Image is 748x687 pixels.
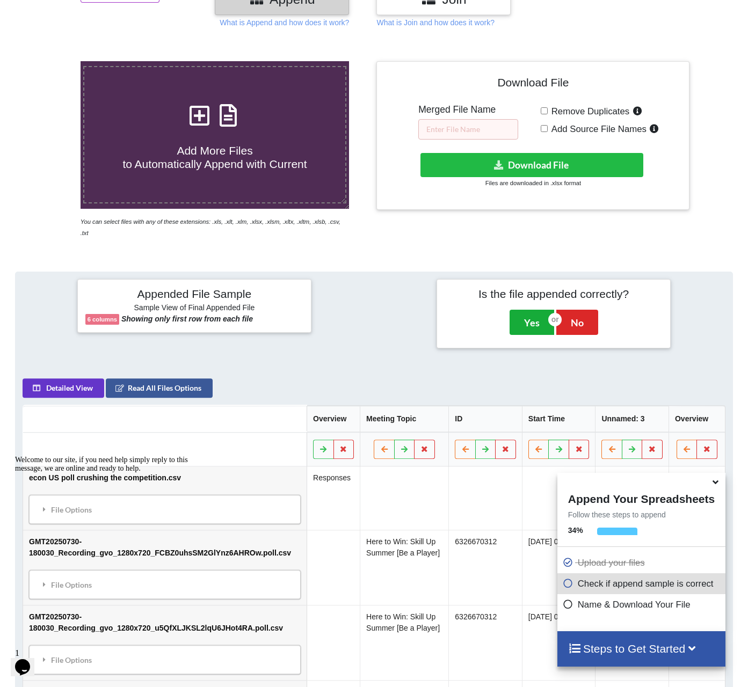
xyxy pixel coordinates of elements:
td: Responses [307,466,360,530]
button: Read All Files Options [106,378,213,398]
button: No [556,310,598,334]
p: Follow these steps to append [557,509,725,520]
h4: Appended File Sample [85,287,303,302]
td: [DATE] 01:44:20 [522,530,596,605]
button: Yes [510,310,554,334]
th: Overview [307,406,360,432]
h4: Download File [384,69,681,100]
button: Download File [420,153,643,177]
b: 34 % [568,526,583,535]
td: Here to Win: Skill Up Summer [Be a Player] [360,605,448,680]
span: Add More Files to Automatically Append with Current [122,144,307,170]
i: You can select files with any of these extensions: .xls, .xlt, .xlm, .xlsx, .xlsm, .xltx, .xltm, ... [81,218,340,236]
h4: Is the file appended correctly? [445,287,663,301]
div: File Options [32,648,297,671]
div: Welcome to our site, if you need help simply reply to this message, we are online and ready to help. [4,4,198,21]
p: Upload your files [563,556,723,569]
h4: Steps to Get Started [568,642,715,655]
iframe: chat widget [11,451,204,639]
td: GMT20250730-180030_Recording_gvo_1280x720_u5QfXLJKSL2lqU6JHot4RA.poll.csv [23,605,307,680]
span: Welcome to our site, if you need help simply reply to this message, we are online and ready to help. [4,4,177,21]
td: 6326670312 [449,530,522,605]
th: Unnamed: 3 [596,406,669,432]
td: [DATE] 01:44:20 [522,605,596,680]
h5: Merged File Name [418,104,518,115]
td: 6326670312 [449,605,522,680]
th: Overview [669,406,725,432]
p: Check if append sample is correct [563,577,723,590]
p: Name & Download Your File [563,598,723,611]
iframe: chat widget [11,644,45,676]
p: What is Append and how does it work? [220,17,349,28]
h4: Append Your Spreadsheets [557,489,725,506]
th: ID [449,406,522,432]
span: Remove Duplicates [548,106,630,116]
b: Showing only first row from each file [121,315,253,323]
b: 6 columns [88,316,117,323]
span: Add Source File Names [548,124,647,134]
p: What is Join and how does it work? [376,17,494,28]
h6: Sample View of Final Appended File [85,303,303,314]
th: Meeting Topic [360,406,448,432]
button: Detailed View [23,378,104,398]
small: Files are downloaded in .xlsx format [485,180,581,186]
th: Start Time [522,406,596,432]
input: Enter File Name [418,119,518,140]
td: Here to Win: Skill Up Summer [Be a Player] [360,530,448,605]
